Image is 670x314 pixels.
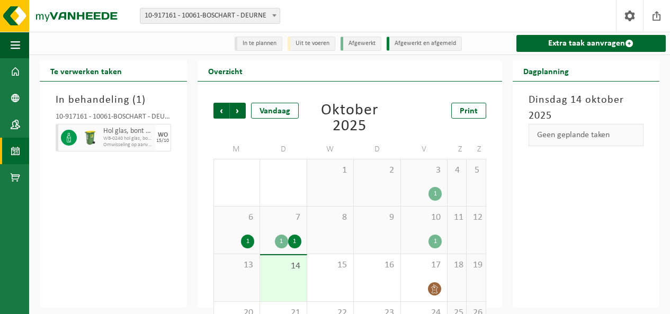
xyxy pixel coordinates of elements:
[265,261,301,272] span: 14
[103,127,153,136] span: Hol glas, bont (huishoudelijk)
[288,235,301,248] div: 1
[513,60,579,81] h2: Dagplanning
[406,259,442,271] span: 17
[448,140,467,159] td: Z
[307,103,392,134] div: Oktober 2025
[260,140,307,159] td: D
[467,140,486,159] td: Z
[219,259,255,271] span: 13
[275,235,288,248] div: 1
[103,142,153,148] span: Omwisseling op aanvraag - op geplande route (incl. verwerking)
[341,37,381,51] li: Afgewerkt
[241,235,254,248] div: 1
[213,103,229,119] span: Vorige
[359,259,395,271] span: 16
[312,165,349,176] span: 1
[288,37,335,51] li: Uit te voeren
[230,103,246,119] span: Volgende
[198,60,253,81] h2: Overzicht
[516,35,666,52] a: Extra taak aanvragen
[406,212,442,223] span: 10
[251,103,299,119] div: Vandaag
[235,37,282,51] li: In te plannen
[359,165,395,176] span: 2
[56,113,171,124] div: 10-917161 - 10061-BOSCHART - DEURNE
[460,107,478,115] span: Print
[472,212,480,223] span: 12
[213,140,261,159] td: M
[82,130,98,146] img: WB-0240-HPE-GN-50
[359,212,395,223] span: 9
[453,212,461,223] span: 11
[428,187,442,201] div: 1
[529,92,644,124] h3: Dinsdag 14 oktober 2025
[140,8,280,23] span: 10-917161 - 10061-BOSCHART - DEURNE
[140,8,280,24] span: 10-917161 - 10061-BOSCHART - DEURNE
[136,95,142,105] span: 1
[219,212,255,223] span: 6
[156,138,169,143] div: 15/10
[312,259,349,271] span: 15
[401,140,448,159] td: V
[307,140,354,159] td: W
[472,165,480,176] span: 5
[387,37,462,51] li: Afgewerkt en afgemeld
[103,136,153,142] span: WB-0240 hol glas, bont (huishoudelijk)
[354,140,401,159] td: D
[451,103,486,119] a: Print
[428,235,442,248] div: 1
[40,60,132,81] h2: Te verwerken taken
[529,124,644,146] div: Geen geplande taken
[453,165,461,176] span: 4
[312,212,349,223] span: 8
[265,212,301,223] span: 7
[158,132,168,138] div: WO
[472,259,480,271] span: 19
[453,259,461,271] span: 18
[56,92,171,108] h3: In behandeling ( )
[406,165,442,176] span: 3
